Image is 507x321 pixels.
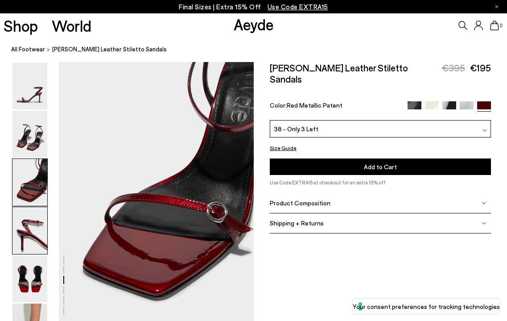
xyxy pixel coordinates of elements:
[499,23,503,28] span: 0
[270,178,491,186] p: Use Code EXTRA15 at checkout for an extra 15% off
[11,45,45,54] a: All Footwear
[12,111,47,158] img: Hallie Leather Stiletto Sandals - Image 2
[270,101,401,112] div: Color:
[274,124,318,133] span: 38 - Only 3 Left
[470,62,491,73] span: €195
[268,3,328,11] span: Navigate to /collections/ss25-final-sizes
[287,101,342,109] span: Red Metallic Patent
[12,207,47,254] img: Hallie Leather Stiletto Sandals - Image 4
[270,219,324,227] span: Shipping + Returns
[179,1,328,13] p: Final Sizes | Extra 15% Off
[12,63,47,109] img: Hallie Leather Stiletto Sandals - Image 1
[353,299,500,314] button: Your consent preferences for tracking technologies
[234,15,274,33] a: Aeyde
[353,302,500,311] label: Your consent preferences for tracking technologies
[482,128,487,133] img: svg%3E
[442,62,465,73] span: €395
[52,45,167,54] span: [PERSON_NAME] Leather Stiletto Sandals
[364,163,397,170] span: Add to Cart
[4,18,38,33] a: Shop
[490,21,499,30] a: 0
[12,159,47,206] img: Hallie Leather Stiletto Sandals - Image 3
[52,18,91,33] a: World
[270,158,491,175] button: Add to Cart
[482,201,486,205] img: svg%3E
[12,255,47,302] img: Hallie Leather Stiletto Sandals - Image 5
[270,62,442,84] h2: [PERSON_NAME] Leather Stiletto Sandals
[482,221,486,225] img: svg%3E
[270,199,330,207] span: Product Composition
[270,142,297,153] button: Size Guide
[11,38,507,62] nav: breadcrumb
